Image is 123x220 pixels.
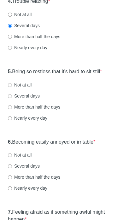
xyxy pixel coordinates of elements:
[8,13,12,17] input: Not at all
[8,33,60,40] label: More than half the days
[8,139,96,146] label: Becoming easily annoyed or irritable
[8,11,32,18] label: Not at all
[8,46,12,50] input: Nearly every day
[8,22,40,29] label: Several days
[8,93,40,99] label: Several days
[8,104,60,110] label: More than half the days
[8,153,12,157] input: Not at all
[8,164,12,168] input: Several days
[8,24,12,28] input: Several days
[8,69,12,74] strong: 5.
[8,139,12,145] strong: 6.
[8,185,47,191] label: Nearly every day
[8,45,47,51] label: Nearly every day
[8,163,40,169] label: Several days
[8,175,12,179] input: More than half the days
[8,152,32,158] label: Not at all
[8,105,12,109] input: More than half the days
[8,83,12,87] input: Not at all
[8,115,47,121] label: Nearly every day
[8,35,12,39] input: More than half the days
[8,116,12,120] input: Nearly every day
[8,209,12,215] strong: 7.
[8,174,60,180] label: More than half the days
[8,82,32,88] label: Not at all
[8,94,12,98] input: Several days
[8,186,12,190] input: Nearly every day
[8,68,102,75] label: Being so restless that it's hard to sit still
